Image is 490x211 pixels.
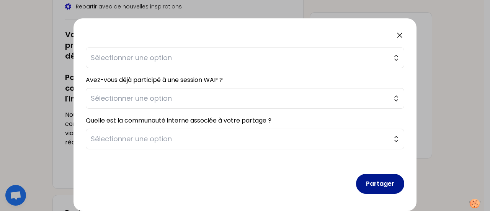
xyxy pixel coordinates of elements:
label: Avez-vous déjà participé à une session WAP ? [86,75,223,84]
button: Sélectionner une option [86,88,404,109]
span: Sélectionner une option [91,134,389,144]
button: Sélectionner une option [86,47,404,68]
label: Quelle est la communauté interne associée à votre partage ? [86,116,271,125]
button: Sélectionner une option [86,129,404,149]
span: Sélectionner une option [91,52,389,63]
button: Partager [356,174,404,194]
span: Sélectionner une option [91,93,389,104]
